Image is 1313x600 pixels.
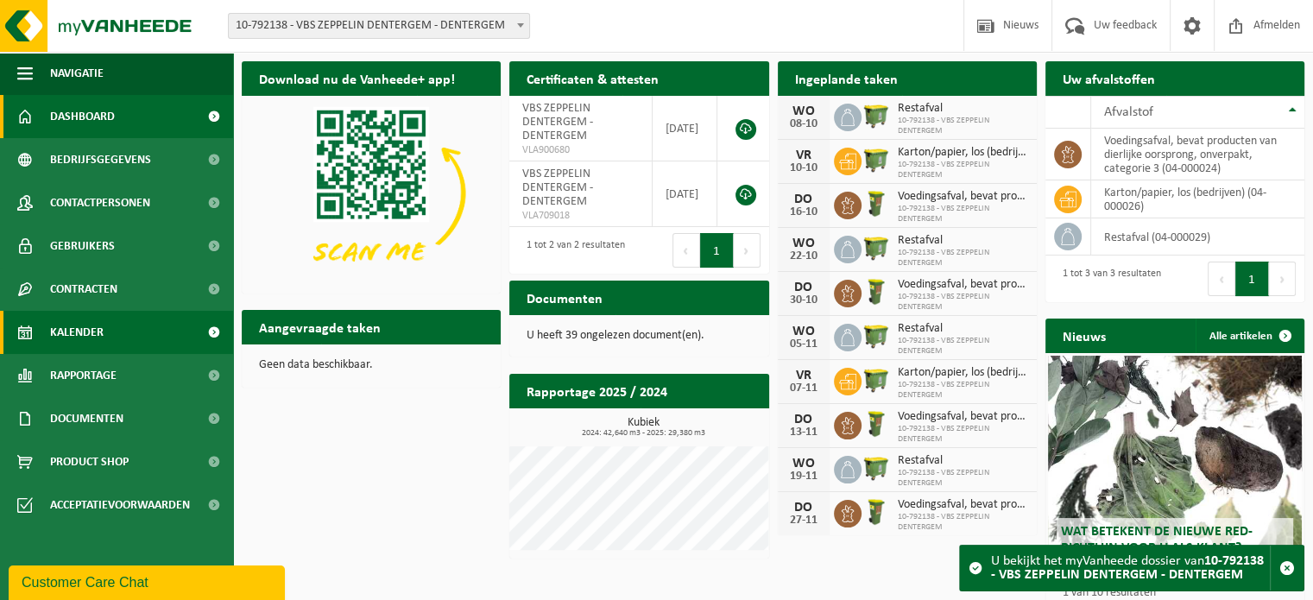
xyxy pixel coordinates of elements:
[862,409,891,439] img: WB-0060-HPE-GN-50
[786,118,821,130] div: 08-10
[786,193,821,206] div: DO
[242,61,472,95] h2: Download nu de Vanheede+ app!
[898,498,1028,512] span: Voedingsafval, bevat producten van dierlijke oorsprong, onverpakt, categorie 3
[1054,260,1161,298] div: 1 tot 3 van 3 resultaten
[522,143,639,157] span: VLA900680
[522,102,593,142] span: VBS ZEPPELIN DENTERGEM - DENTERGEM
[50,483,190,527] span: Acceptatievoorwaarden
[786,294,821,306] div: 30-10
[50,440,129,483] span: Product Shop
[786,148,821,162] div: VR
[862,365,891,395] img: WB-1100-HPE-GN-50
[259,359,483,371] p: Geen data beschikbaar.
[898,292,1028,313] span: 10-792138 - VBS ZEPPELIN DENTERGEM
[898,204,1028,224] span: 10-792138 - VBS ZEPPELIN DENTERGEM
[862,321,891,351] img: WB-1100-HPE-GN-50
[862,277,891,306] img: WB-0060-HPE-GN-50
[898,512,1028,533] span: 10-792138 - VBS ZEPPELIN DENTERGEM
[786,237,821,250] div: WO
[734,233,761,268] button: Next
[898,248,1028,268] span: 10-792138 - VBS ZEPPELIN DENTERGEM
[898,116,1028,136] span: 10-792138 - VBS ZEPPELIN DENTERGEM
[50,268,117,311] span: Contracten
[898,278,1028,292] span: Voedingsafval, bevat producten van dierlijke oorsprong, onverpakt, categorie 3
[509,374,685,407] h2: Rapportage 2025 / 2024
[229,14,529,38] span: 10-792138 - VBS ZEPPELIN DENTERGEM - DENTERGEM
[509,61,676,95] h2: Certificaten & attesten
[898,336,1028,357] span: 10-792138 - VBS ZEPPELIN DENTERGEM
[1091,218,1304,256] td: restafval (04-000029)
[242,96,501,290] img: Download de VHEPlus App
[641,407,767,442] a: Bekijk rapportage
[786,501,821,515] div: DO
[1196,319,1303,353] a: Alle artikelen
[786,369,821,382] div: VR
[862,145,891,174] img: WB-1100-HPE-GN-50
[898,102,1028,116] span: Restafval
[1269,262,1296,296] button: Next
[786,104,821,118] div: WO
[522,209,639,223] span: VLA709018
[991,546,1270,591] div: U bekijkt het myVanheede dossier van
[228,13,530,39] span: 10-792138 - VBS ZEPPELIN DENTERGEM - DENTERGEM
[50,354,117,397] span: Rapportage
[50,311,104,354] span: Kalender
[786,281,821,294] div: DO
[786,515,821,527] div: 27-11
[786,338,821,351] div: 05-11
[653,96,718,161] td: [DATE]
[1235,262,1269,296] button: 1
[50,138,151,181] span: Bedrijfsgegevens
[700,233,734,268] button: 1
[991,554,1264,582] strong: 10-792138 - VBS ZEPPELIN DENTERGEM - DENTERGEM
[50,181,150,224] span: Contactpersonen
[518,429,768,438] span: 2024: 42,640 m3 - 2025: 29,380 m3
[518,417,768,438] h3: Kubiek
[786,206,821,218] div: 16-10
[862,453,891,483] img: WB-1100-HPE-GN-50
[527,330,751,342] p: U heeft 39 ongelezen document(en).
[898,366,1028,380] span: Karton/papier, los (bedrijven)
[898,410,1028,424] span: Voedingsafval, bevat producten van dierlijke oorsprong, onverpakt, categorie 3
[898,146,1028,160] span: Karton/papier, los (bedrijven)
[898,380,1028,401] span: 10-792138 - VBS ZEPPELIN DENTERGEM
[1061,525,1253,555] span: Wat betekent de nieuwe RED-richtlijn voor u als klant?
[1091,129,1304,180] td: voedingsafval, bevat producten van dierlijke oorsprong, onverpakt, categorie 3 (04-000024)
[50,95,115,138] span: Dashboard
[653,161,718,227] td: [DATE]
[1048,356,1302,572] a: Wat betekent de nieuwe RED-richtlijn voor u als klant?
[898,234,1028,248] span: Restafval
[9,562,288,600] iframe: chat widget
[1104,105,1153,119] span: Afvalstof
[786,426,821,439] div: 13-11
[242,310,398,344] h2: Aangevraagde taken
[898,190,1028,204] span: Voedingsafval, bevat producten van dierlijke oorsprong, onverpakt, categorie 3
[862,233,891,262] img: WB-1100-HPE-GN-50
[898,468,1028,489] span: 10-792138 - VBS ZEPPELIN DENTERGEM
[786,162,821,174] div: 10-10
[522,167,593,208] span: VBS ZEPPELIN DENTERGEM - DENTERGEM
[862,101,891,130] img: WB-1100-HPE-GN-50
[898,454,1028,468] span: Restafval
[518,231,625,269] div: 1 tot 2 van 2 resultaten
[786,413,821,426] div: DO
[862,497,891,527] img: WB-0060-HPE-GN-50
[786,471,821,483] div: 19-11
[786,250,821,262] div: 22-10
[1045,319,1123,352] h2: Nieuws
[898,322,1028,336] span: Restafval
[778,61,915,95] h2: Ingeplande taken
[862,189,891,218] img: WB-0060-HPE-GN-50
[786,325,821,338] div: WO
[898,160,1028,180] span: 10-792138 - VBS ZEPPELIN DENTERGEM
[50,397,123,440] span: Documenten
[672,233,700,268] button: Previous
[50,224,115,268] span: Gebruikers
[898,424,1028,445] span: 10-792138 - VBS ZEPPELIN DENTERGEM
[786,382,821,395] div: 07-11
[786,457,821,471] div: WO
[1091,180,1304,218] td: karton/papier, los (bedrijven) (04-000026)
[1045,61,1172,95] h2: Uw afvalstoffen
[50,52,104,95] span: Navigatie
